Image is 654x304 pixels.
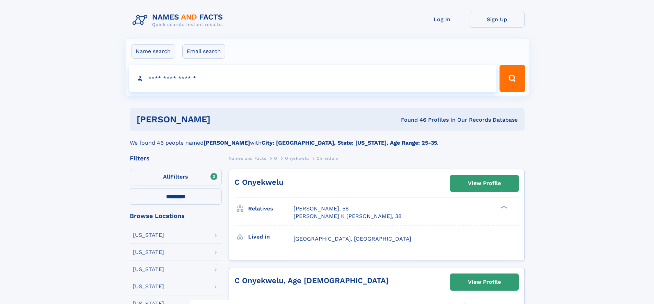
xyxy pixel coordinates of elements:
label: Name search [131,44,175,59]
span: Onyekwelu [285,156,309,161]
div: Filters [130,155,222,161]
input: search input [129,65,497,92]
div: View Profile [468,274,501,290]
div: View Profile [468,175,501,191]
div: We found 46 people named with . [130,131,525,147]
div: [US_STATE] [133,232,164,238]
a: [PERSON_NAME], 56 [294,205,349,212]
button: Search Button [500,65,525,92]
a: Onyekwelu [285,154,309,162]
span: O [274,156,277,161]
a: O [274,154,277,162]
div: [US_STATE] [133,267,164,272]
b: [PERSON_NAME] [204,139,250,146]
b: City: [GEOGRAPHIC_DATA], State: [US_STATE], Age Range: 25-35 [262,139,437,146]
span: All [163,173,170,180]
div: [US_STATE] [133,250,164,255]
div: Browse Locations [130,213,222,219]
div: ❯ [499,205,507,209]
a: View Profile [450,274,518,290]
h3: Lived in [248,231,294,243]
a: [PERSON_NAME] K [PERSON_NAME], 38 [294,212,402,220]
a: View Profile [450,175,518,192]
h3: Relatives [248,203,294,215]
label: Email search [182,44,225,59]
span: Chinedum [317,156,338,161]
a: C Onyekwelu [234,178,284,186]
span: [GEOGRAPHIC_DATA], [GEOGRAPHIC_DATA] [294,235,411,242]
div: Found 46 Profiles In Our Records Database [306,116,518,124]
a: Names and Facts [229,154,266,162]
h1: [PERSON_NAME] [137,115,306,124]
a: C Onyekwelu, Age [DEMOGRAPHIC_DATA] [234,276,389,285]
div: [US_STATE] [133,284,164,289]
img: Logo Names and Facts [130,11,229,29]
label: Filters [130,169,222,185]
a: Log In [415,11,470,28]
a: Sign Up [470,11,525,28]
